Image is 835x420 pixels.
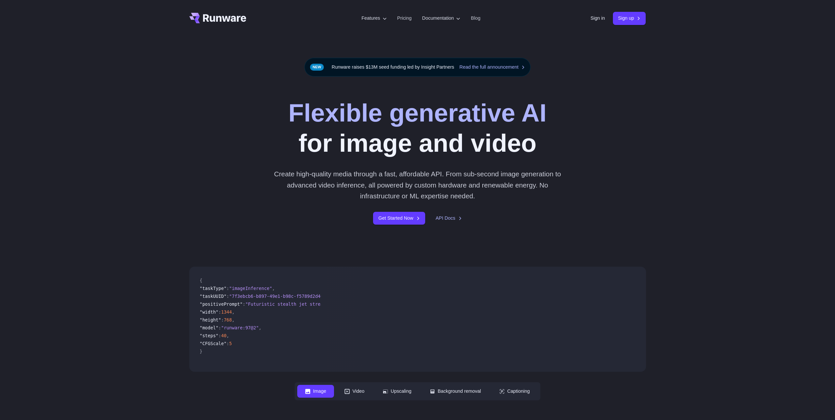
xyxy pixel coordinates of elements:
span: , [226,333,229,338]
label: Documentation [422,14,461,22]
span: "positivePrompt" [200,301,243,307]
span: "imageInference" [229,286,272,291]
span: : [242,301,245,307]
span: "steps" [200,333,219,338]
button: Background removal [422,385,489,398]
span: "CFGScale" [200,341,227,346]
button: Video [337,385,372,398]
strong: Flexible generative AI [288,99,547,127]
span: 1344 [221,309,232,315]
span: , [272,286,275,291]
span: , [232,317,235,322]
span: "Futuristic stealth jet streaking through a neon-lit cityscape with glowing purple exhaust" [245,301,490,307]
span: "runware:97@2" [221,325,259,330]
button: Captioning [491,385,538,398]
span: "taskType" [200,286,227,291]
span: "taskUUID" [200,294,227,299]
a: Get Started Now [373,212,425,225]
a: Sign up [613,12,646,25]
label: Features [362,14,387,22]
span: 5 [229,341,232,346]
span: , [259,325,261,330]
span: : [221,317,224,322]
button: Upscaling [375,385,419,398]
span: : [219,325,221,330]
span: "height" [200,317,221,322]
h1: for image and video [288,98,547,158]
span: : [226,341,229,346]
span: 40 [221,333,226,338]
a: API Docs [436,214,462,222]
a: Sign in [591,14,605,22]
div: Runware raises $13M seed funding led by Insight Partners [304,58,531,77]
a: Blog [471,14,480,22]
p: Create high-quality media through a fast, affordable API. From sub-second image generation to adv... [271,168,564,201]
span: : [219,309,221,315]
span: "model" [200,325,219,330]
span: "width" [200,309,219,315]
span: , [232,309,235,315]
a: Read the full announcement [459,63,525,71]
span: "7f3ebcb6-b897-49e1-b98c-f5789d2d40d7" [229,294,331,299]
span: 768 [224,317,232,322]
span: { [200,278,202,283]
span: : [226,294,229,299]
a: Go to / [189,13,246,23]
span: } [200,349,202,354]
button: Image [297,385,334,398]
span: : [226,286,229,291]
span: : [219,333,221,338]
a: Pricing [397,14,412,22]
